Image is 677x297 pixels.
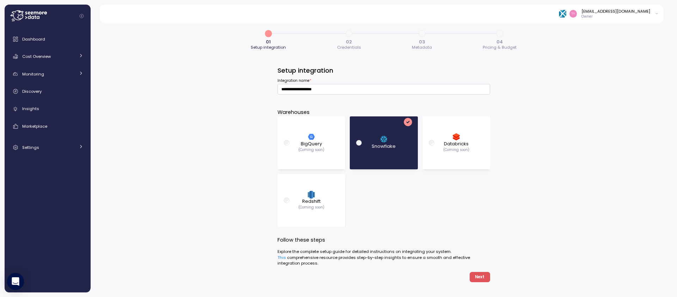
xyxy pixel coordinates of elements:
[298,147,324,152] p: (Coming soon)
[416,28,428,40] span: 3
[251,46,286,49] span: Setup integration
[581,8,650,14] div: [EMAIL_ADDRESS][DOMAIN_NAME]
[496,40,503,44] span: 04
[444,140,469,147] p: Databricks
[277,255,286,260] a: This
[22,145,39,150] span: Settings
[372,143,396,150] p: Snowflake
[337,28,361,51] button: 202Credentials
[569,10,577,17] img: 260182f0c9e5e7b31d1fdb6b0f9ae61b
[301,140,322,147] p: BigQuery
[22,106,39,111] span: Insights
[262,28,274,40] span: 1
[559,10,566,17] img: 68bfcb35cd6837274e8268f7.PNG
[412,28,432,51] button: 303Metadata
[7,84,88,98] a: Discovery
[277,249,490,266] div: Explore the complete setup guide for detailed instructions on integrating your system. comprehens...
[346,40,352,44] span: 02
[22,89,42,94] span: Discovery
[494,28,506,40] span: 4
[251,28,286,51] button: 101Setup integration
[412,46,432,49] span: Metadata
[483,28,517,51] button: 404Pricing & Budget
[419,40,425,44] span: 03
[7,32,88,46] a: Dashboard
[302,198,321,205] p: Redshift
[483,46,517,49] span: Pricing & Budget
[277,66,490,75] h3: Setup integration
[7,102,88,116] a: Insights
[7,119,88,133] a: Marketplace
[337,46,361,49] span: Credentials
[266,40,271,44] span: 01
[22,54,51,59] span: Cost Overview
[470,272,490,282] button: Next
[22,71,44,77] span: Monitoring
[77,13,86,19] button: Collapse navigation
[581,14,650,19] p: Owner
[277,236,490,244] p: Follow these steps
[7,140,88,154] a: Settings
[343,28,355,40] span: 2
[22,123,47,129] span: Marketplace
[277,108,490,116] p: Warehouses
[443,147,469,152] p: (Coming soon)
[475,272,484,282] span: Next
[298,205,324,210] p: (Coming soon)
[7,67,88,81] a: Monitoring
[7,273,24,290] div: Open Intercom Messenger
[7,49,88,63] a: Cost Overview
[22,36,45,42] span: Dashboard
